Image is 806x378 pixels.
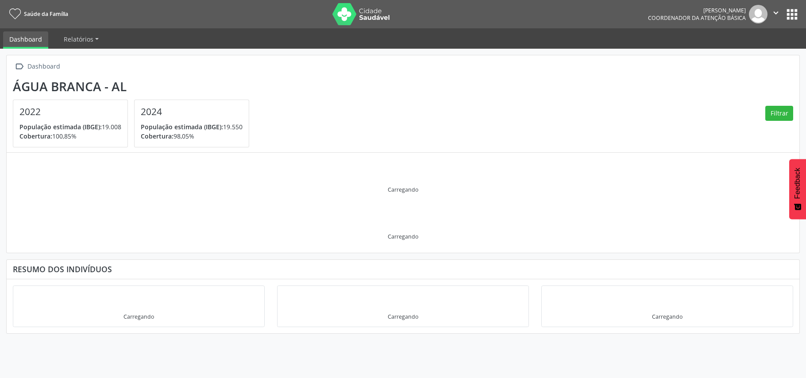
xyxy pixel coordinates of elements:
p: 98,05% [141,131,243,141]
span: Relatórios [64,35,93,43]
button: Filtrar [765,106,793,121]
span: Saúde da Família [24,10,68,18]
p: 19.008 [19,122,121,131]
div: [PERSON_NAME] [648,7,746,14]
p: 100,85% [19,131,121,141]
i:  [771,8,781,18]
button:  [767,5,784,23]
span: Feedback [794,168,802,199]
h4: 2024 [141,106,243,117]
span: Coordenador da Atenção Básica [648,14,746,22]
h4: 2022 [19,106,121,117]
button: apps [784,7,800,22]
div: Carregando [388,233,418,240]
span: População estimada (IBGE): [19,123,102,131]
span: Cobertura: [141,132,174,140]
div: Carregando [388,186,418,193]
img: img [749,5,767,23]
a:  Dashboard [13,60,62,73]
div: Água Branca - AL [13,79,255,94]
button: Feedback - Mostrar pesquisa [789,159,806,219]
div: Resumo dos indivíduos [13,264,793,274]
div: Dashboard [26,60,62,73]
div: Carregando [123,313,154,320]
p: 19.550 [141,122,243,131]
span: População estimada (IBGE): [141,123,223,131]
span: Cobertura: [19,132,52,140]
div: Carregando [652,313,683,320]
a: Saúde da Família [6,7,68,21]
a: Relatórios [58,31,105,47]
a: Dashboard [3,31,48,49]
i:  [13,60,26,73]
div: Carregando [388,313,418,320]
